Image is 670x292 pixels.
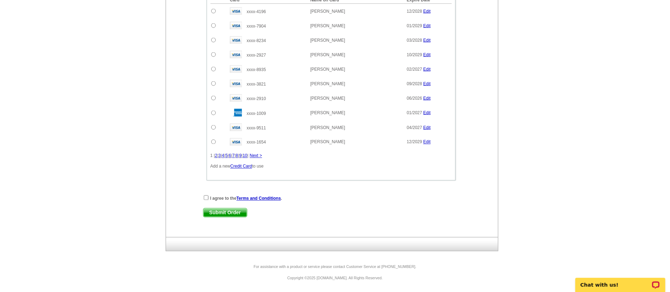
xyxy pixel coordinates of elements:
[310,38,345,43] span: [PERSON_NAME]
[230,80,242,87] img: visa.gif
[247,24,266,29] span: xxxx-7904
[237,196,281,201] a: Terms and Conditions
[229,153,231,158] a: 6
[210,196,282,201] strong: I agree to the .
[423,9,431,14] a: Edit
[243,153,247,158] a: 10
[247,140,266,145] span: xxxx-1654
[230,124,242,131] img: visa.gif
[310,67,345,72] span: [PERSON_NAME]
[407,52,422,57] span: 10/2029
[423,110,431,115] a: Edit
[310,96,345,101] span: [PERSON_NAME]
[239,153,242,158] a: 9
[423,38,431,43] a: Edit
[310,9,345,14] span: [PERSON_NAME]
[407,125,422,130] span: 04/2027
[247,53,266,58] span: xxxx-2927
[423,81,431,86] a: Edit
[310,81,345,86] span: [PERSON_NAME]
[247,82,266,87] span: xxxx-3821
[407,23,422,28] span: 01/2029
[571,270,670,292] iframe: LiveChat chat widget
[203,209,247,217] span: Submit Order
[423,23,431,28] a: Edit
[310,140,345,145] span: [PERSON_NAME]
[247,111,266,116] span: xxxx-1009
[230,109,242,117] img: amex.gif
[211,163,452,170] p: Add a new to use
[310,52,345,57] span: [PERSON_NAME]
[407,81,422,86] span: 09/2028
[423,52,431,57] a: Edit
[225,153,228,158] a: 5
[310,125,345,130] span: [PERSON_NAME]
[230,164,252,169] a: Credit Card
[423,96,431,101] a: Edit
[407,9,422,14] span: 12/2028
[222,153,224,158] a: 4
[407,38,422,43] span: 03/2028
[247,38,266,43] span: xxxx-8234
[407,110,422,115] span: 01/2027
[230,7,242,15] img: visa.gif
[423,67,431,72] a: Edit
[232,153,235,158] a: 7
[230,94,242,102] img: visa.gif
[230,138,242,146] img: visa.gif
[247,125,266,130] span: xxxx-9511
[407,96,422,101] span: 06/2026
[247,96,266,101] span: xxxx-2910
[250,153,262,158] a: Next >
[211,153,452,159] div: 1 | | | | | | | | | |
[407,67,422,72] span: 02/2027
[230,36,242,44] img: visa.gif
[236,153,238,158] a: 8
[230,51,242,58] img: visa.gif
[423,140,431,145] a: Edit
[310,110,345,115] span: [PERSON_NAME]
[230,22,242,29] img: visa.gif
[310,23,345,28] span: [PERSON_NAME]
[247,9,266,14] span: xxxx-4196
[247,67,266,72] span: xxxx-8935
[218,153,221,158] a: 3
[423,125,431,130] a: Edit
[407,140,422,145] span: 12/2029
[230,65,242,73] img: visa.gif
[215,153,218,158] a: 2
